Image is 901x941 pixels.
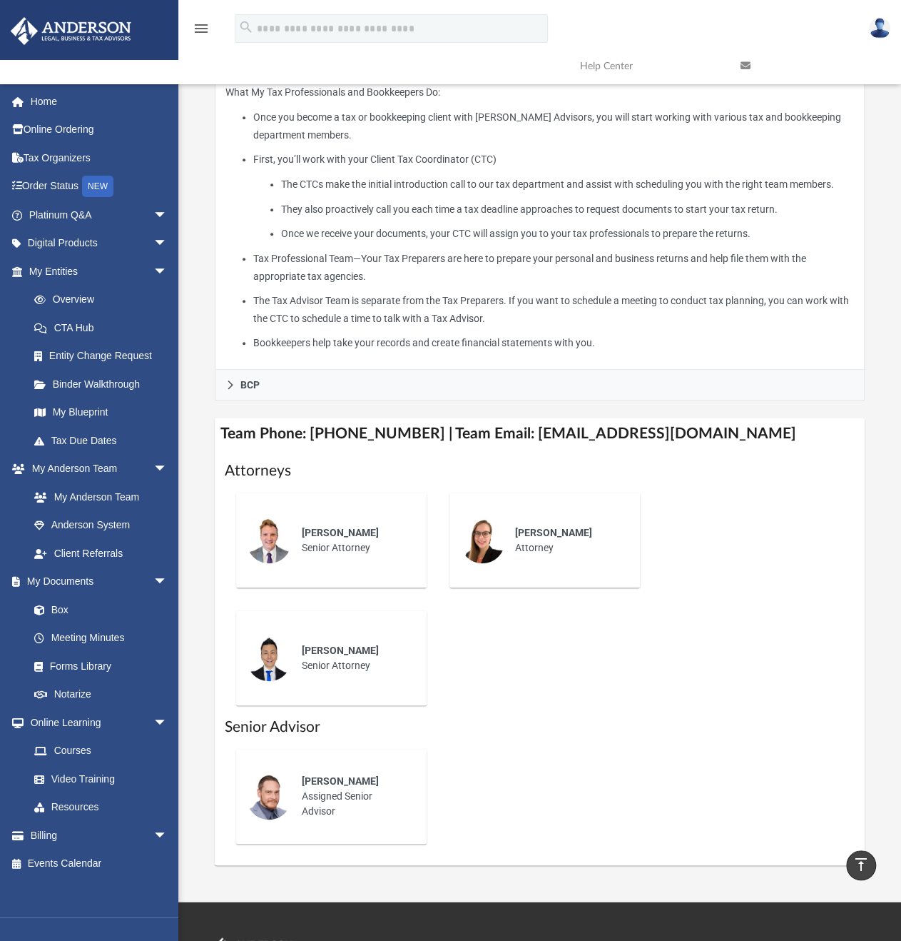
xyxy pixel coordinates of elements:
[20,680,182,709] a: Notarize
[20,539,182,568] a: Client Referrals
[82,176,113,197] div: NEW
[10,850,189,878] a: Events Calendar
[193,20,210,37] i: menu
[459,518,505,563] img: thumbnail
[515,527,592,538] span: [PERSON_NAME]
[153,201,182,230] span: arrow_drop_down
[10,257,189,286] a: My Entitiesarrow_drop_down
[10,708,182,737] a: Online Learningarrow_drop_down
[153,708,182,738] span: arrow_drop_down
[215,370,865,401] a: BCP
[215,74,865,370] div: Tax & Bookkeeping
[253,292,855,327] li: The Tax Advisor Team is separate from the Tax Preparers. If you want to schedule a meeting to con...
[253,109,855,144] li: Once you become a tax or bookkeeping client with [PERSON_NAME] Advisors, you will start working w...
[215,418,865,450] h4: Team Phone: [PHONE_NUMBER] | Team Email: [EMAIL_ADDRESS][DOMAIN_NAME]
[253,250,855,285] li: Tax Professional Team—Your Tax Preparers are here to prepare your personal and business returns a...
[153,568,182,597] span: arrow_drop_down
[20,737,182,765] a: Courses
[253,334,855,352] li: Bookkeepers help take your records and create financial statements with you.
[20,398,182,427] a: My Blueprint
[20,765,175,793] a: Video Training
[302,645,379,656] span: [PERSON_NAME]
[20,426,189,455] a: Tax Due Dates
[852,856,870,873] i: vertical_align_top
[225,84,855,352] p: What My Tax Professionals and Bookkeepers Do:
[569,38,730,94] a: Help Center
[10,821,189,850] a: Billingarrow_drop_down
[20,313,189,342] a: CTA Hub
[10,229,189,258] a: Digital Productsarrow_drop_down
[20,624,182,653] a: Meeting Minutes
[10,87,189,116] a: Home
[281,225,854,243] li: Once we receive your documents, your CTC will assign you to your tax professionals to prepare the...
[240,380,260,390] span: BCP
[281,201,854,218] li: They also proactively call you each time a tax deadline approaches to request documents to start ...
[20,286,189,314] a: Overview
[10,144,189,172] a: Tax Organizers
[10,116,189,144] a: Online Ordering
[10,172,189,201] a: Order StatusNEW
[20,370,189,398] a: Binder Walkthrough
[20,652,175,680] a: Forms Library
[20,595,175,624] a: Box
[869,18,890,39] img: User Pic
[193,27,210,37] a: menu
[292,764,417,829] div: Assigned Senior Advisor
[292,633,417,683] div: Senior Attorney
[246,635,292,681] img: thumbnail
[153,455,182,484] span: arrow_drop_down
[10,568,182,596] a: My Documentsarrow_drop_down
[10,201,189,229] a: Platinum Q&Aarrow_drop_down
[20,511,182,540] a: Anderson System
[225,461,855,481] h1: Attorneys
[153,821,182,850] span: arrow_drop_down
[302,527,379,538] span: [PERSON_NAME]
[246,518,292,563] img: thumbnail
[153,229,182,258] span: arrow_drop_down
[505,515,630,565] div: Attorney
[302,775,379,787] span: [PERSON_NAME]
[20,342,189,371] a: Entity Change Request
[292,515,417,565] div: Senior Attorney
[225,717,855,738] h1: Senior Advisor
[238,19,254,35] i: search
[153,257,182,286] span: arrow_drop_down
[20,793,182,822] a: Resources
[246,774,292,820] img: thumbnail
[6,17,136,45] img: Anderson Advisors Platinum Portal
[20,483,175,511] a: My Anderson Team
[253,151,855,243] li: First, you’ll work with your Client Tax Coordinator (CTC)
[10,455,182,483] a: My Anderson Teamarrow_drop_down
[281,176,854,193] li: The CTCs make the initial introduction call to our tax department and assist with scheduling you ...
[846,850,876,880] a: vertical_align_top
